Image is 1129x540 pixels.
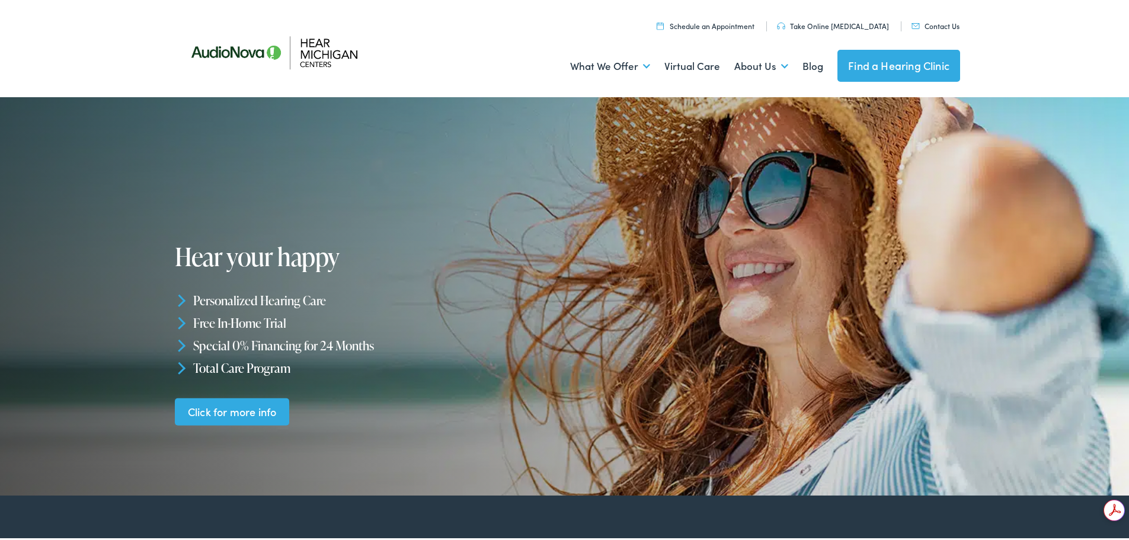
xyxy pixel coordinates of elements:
li: Free In-Home Trial [175,309,570,332]
a: Find a Hearing Clinic [837,47,960,79]
a: Schedule an Appointment [657,18,754,28]
a: What We Offer [570,42,650,86]
img: utility icon [657,20,664,27]
a: Click for more info [175,395,289,423]
li: Total Care Program [175,354,570,376]
a: About Us [734,42,788,86]
a: Blog [802,42,823,86]
a: Take Online [MEDICAL_DATA] [777,18,889,28]
a: Contact Us [911,18,960,28]
a: Virtual Care [664,42,720,86]
li: Special 0% Financing for 24 Months [175,332,570,354]
h1: Hear your happy [175,241,535,268]
img: utility icon [777,20,785,27]
img: utility icon [911,21,920,27]
li: Personalized Hearing Care [175,287,570,309]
